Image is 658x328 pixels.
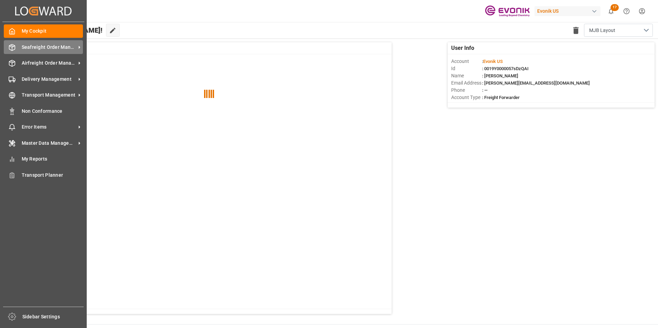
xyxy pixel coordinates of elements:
span: : [PERSON_NAME][EMAIL_ADDRESS][DOMAIN_NAME] [482,80,590,86]
span: : — [482,88,488,93]
span: Transport Planner [22,172,83,179]
span: Transport Management [22,91,76,99]
span: My Reports [22,155,83,163]
span: Id [451,65,482,72]
button: Help Center [619,3,634,19]
span: Delivery Management [22,76,76,83]
button: open menu [584,24,653,37]
a: My Cockpit [4,24,83,38]
span: : 0019Y0000057sDzQAI [482,66,529,71]
span: MJB Layout [589,27,615,34]
span: Phone [451,87,482,94]
span: User Info [451,44,474,52]
span: : [482,59,503,64]
span: Sidebar Settings [22,313,84,320]
span: Airfreight Order Management [22,59,76,67]
button: show 17 new notifications [603,3,619,19]
button: Evonik US [534,4,603,18]
div: Evonik US [534,6,601,16]
span: Account [451,58,482,65]
span: Evonik US [483,59,503,64]
a: Transport Planner [4,168,83,182]
span: 17 [611,4,619,11]
img: Evonik-brand-mark-Deep-Purple-RGB.jpeg_1700498283.jpeg [485,5,530,17]
span: My Cockpit [22,28,83,35]
a: Non Conformance [4,104,83,118]
span: : Freight Forwarder [482,95,520,100]
span: : [PERSON_NAME] [482,73,518,78]
span: Master Data Management [22,140,76,147]
span: Account Type [451,94,482,101]
span: Non Conformance [22,108,83,115]
span: Seafreight Order Management [22,44,76,51]
a: My Reports [4,152,83,166]
span: Name [451,72,482,79]
span: Hello [PERSON_NAME]! [29,24,103,37]
span: Email Address [451,79,482,87]
span: Error Items [22,123,76,131]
